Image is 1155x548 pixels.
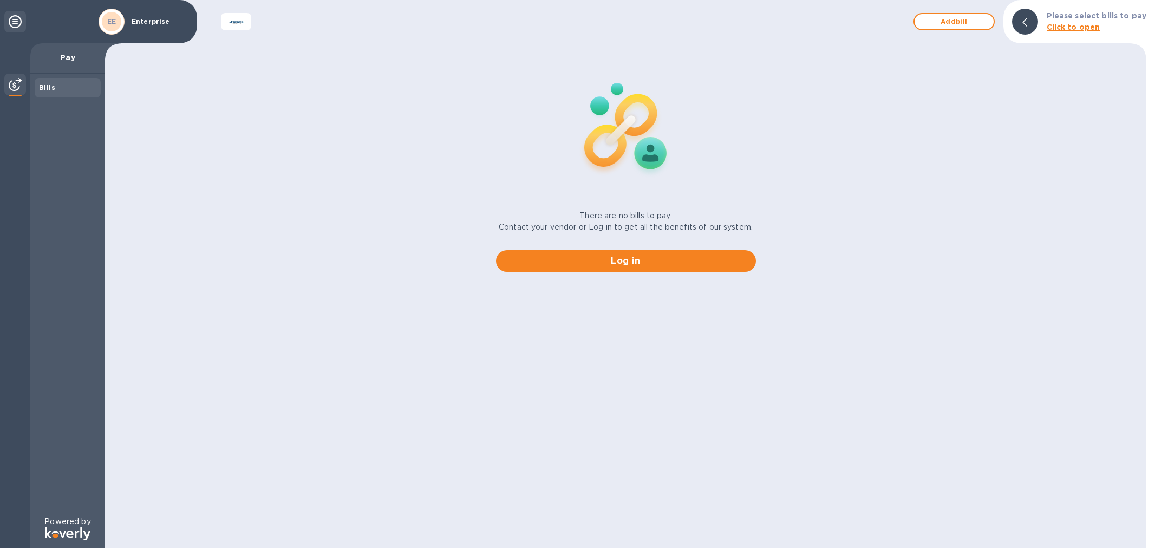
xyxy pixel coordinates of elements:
[132,18,186,25] p: Enterprise
[39,83,55,92] b: Bills
[107,17,116,25] b: EE
[499,210,753,233] p: There are no bills to pay. Contact your vendor or Log in to get all the benefits of our system.
[1047,23,1100,31] b: Click to open
[496,250,756,272] button: Log in
[44,516,90,527] p: Powered by
[45,527,90,540] img: Logo
[39,52,96,63] p: Pay
[913,13,995,30] button: Addbill
[923,15,985,28] span: Add bill
[1047,11,1146,20] b: Please select bills to pay
[505,255,747,268] span: Log in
